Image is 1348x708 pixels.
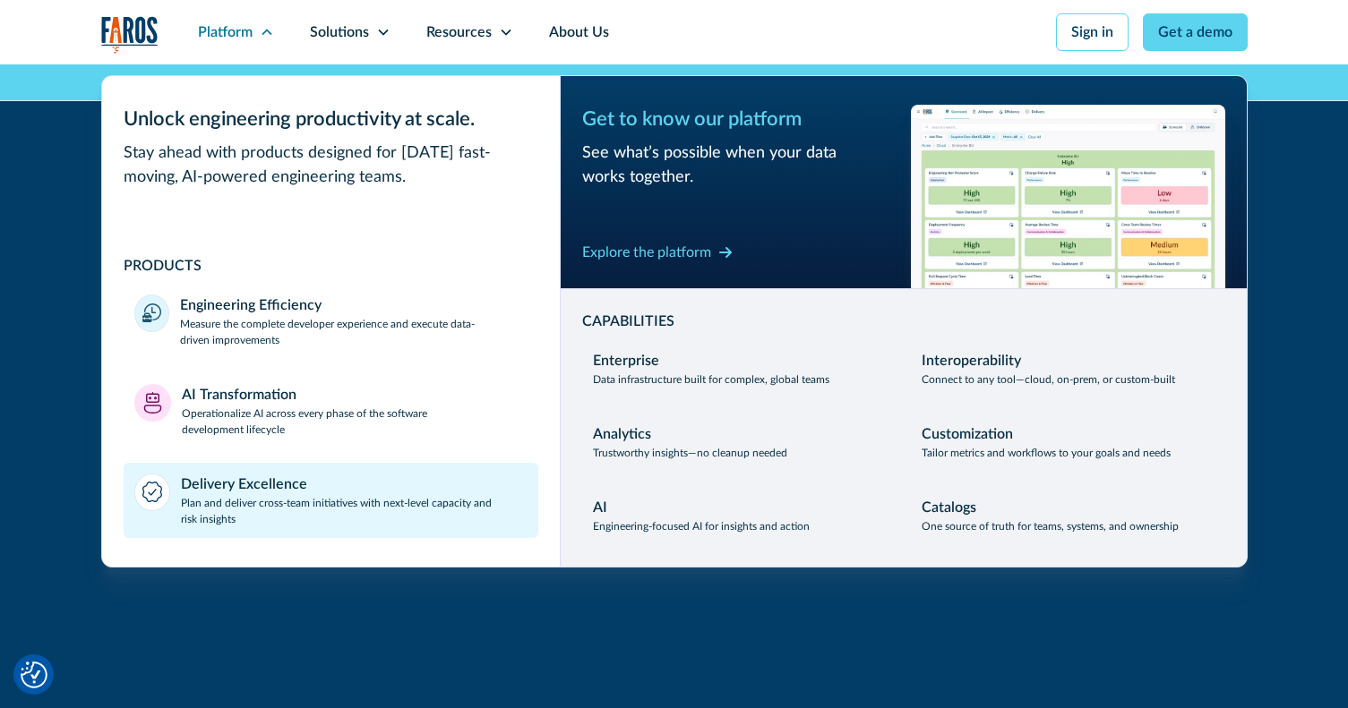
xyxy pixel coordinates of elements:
[21,661,47,688] button: Cookie Settings
[426,21,492,43] div: Resources
[124,373,538,448] a: AI TransformationOperationalize AI across every phase of the software development lifecycle
[582,105,897,134] div: Get to know our platform
[101,64,1248,567] nav: Platform
[101,16,159,53] img: Logo of the analytics and reporting company Faros.
[101,16,159,53] a: home
[124,255,538,277] div: PRODUCTS
[922,350,1021,371] div: Interoperability
[1143,13,1248,51] a: Get a demo
[582,238,733,267] a: Explore the platform
[310,21,369,43] div: Solutions
[182,405,528,438] p: Operationalize AI across every phase of the software development lifecycle
[582,486,897,545] a: AIEngineering-focused AI for insights and action
[911,339,1225,398] a: InteroperabilityConnect to any tool—cloud, on-prem, or custom-built
[593,423,651,445] div: Analytics
[593,445,787,461] p: Trustworthy insights—no cleanup needed
[582,311,1225,332] div: CAPABILITIES
[124,141,538,190] div: Stay ahead with products designed for [DATE] fast-moving, AI-powered engineering teams.
[922,445,1171,461] p: Tailor metrics and workflows to your goals and needs
[582,413,897,472] a: AnalyticsTrustworthy insights—no cleanup needed
[124,105,538,134] div: Unlock engineering productivity at scale.
[181,473,307,495] div: Delivery Excellence
[922,423,1013,445] div: Customization
[582,339,897,398] a: EnterpriseData infrastructure built for complex, global teams
[922,518,1179,534] p: One source of truth for teams, systems, and ownership
[182,384,296,405] div: AI Transformation
[21,661,47,688] img: Revisit consent button
[911,413,1225,472] a: CustomizationTailor metrics and workflows to your goals and needs
[911,105,1225,288] img: Workflow productivity trends heatmap chart
[180,294,322,316] div: Engineering Efficiency
[124,284,538,359] a: Engineering EfficiencyMeasure the complete developer experience and execute data-driven improvements
[198,21,253,43] div: Platform
[922,497,976,518] div: Catalogs
[922,371,1175,388] p: Connect to any tool—cloud, on-prem, or custom-built
[582,141,897,190] div: See what’s possible when your data works together.
[593,371,829,388] p: Data infrastructure built for complex, global teams
[593,350,659,371] div: Enterprise
[180,316,528,348] p: Measure the complete developer experience and execute data-driven improvements
[593,518,810,534] p: Engineering-focused AI for insights and action
[582,242,711,263] div: Explore the platform
[911,486,1225,545] a: CatalogsOne source of truth for teams, systems, and ownership
[593,497,607,518] div: AI
[181,495,528,527] p: Plan and deliver cross-team initiatives with next-level capacity and risk insights
[124,463,538,538] a: Delivery ExcellencePlan and deliver cross-team initiatives with next-level capacity and risk insi...
[1056,13,1129,51] a: Sign in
